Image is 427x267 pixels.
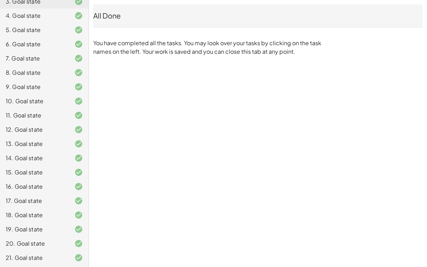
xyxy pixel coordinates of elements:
[74,154,83,162] i: Task finished and correct.
[6,54,63,63] div: 7. Goal state
[74,54,83,63] i: Task finished and correct.
[6,11,63,20] div: 4. Goal state
[6,140,63,148] div: 13. Goal state
[74,253,83,262] i: Task finished and correct.
[74,83,83,91] i: Task finished and correct.
[74,211,83,219] i: Task finished and correct.
[6,253,63,262] div: 21. Goal state
[6,26,63,34] div: 5. Goal state
[93,39,325,56] p: You have completed all the tasks. You may look over your tasks by clicking on the task names on t...
[74,168,83,177] i: Task finished and correct.
[6,211,63,219] div: 18. Goal state
[74,97,83,105] i: Task finished and correct.
[74,26,83,34] i: Task finished and correct.
[6,182,63,191] div: 16. Goal state
[6,97,63,105] div: 10. Goal state
[74,182,83,191] i: Task finished and correct.
[74,239,83,248] i: Task finished and correct.
[74,140,83,148] i: Task finished and correct.
[6,83,63,91] div: 9. Goal state
[74,11,83,20] i: Task finished and correct.
[6,239,63,248] div: 20. Goal state
[6,168,63,177] div: 15. Goal state
[6,125,63,134] div: 12. Goal state
[6,154,63,162] div: 14. Goal state
[74,111,83,120] i: Task finished and correct.
[74,225,83,234] i: Task finished and correct.
[6,68,63,77] div: 8. Goal state
[6,197,63,205] div: 17. Goal state
[74,125,83,134] i: Task finished and correct.
[74,68,83,77] i: Task finished and correct.
[6,225,63,234] div: 19. Goal state
[74,40,83,48] i: Task finished and correct.
[6,111,63,120] div: 11. Goal state
[74,197,83,205] i: Task finished and correct.
[6,40,63,48] div: 6. Goal state
[93,11,423,21] div: All Done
